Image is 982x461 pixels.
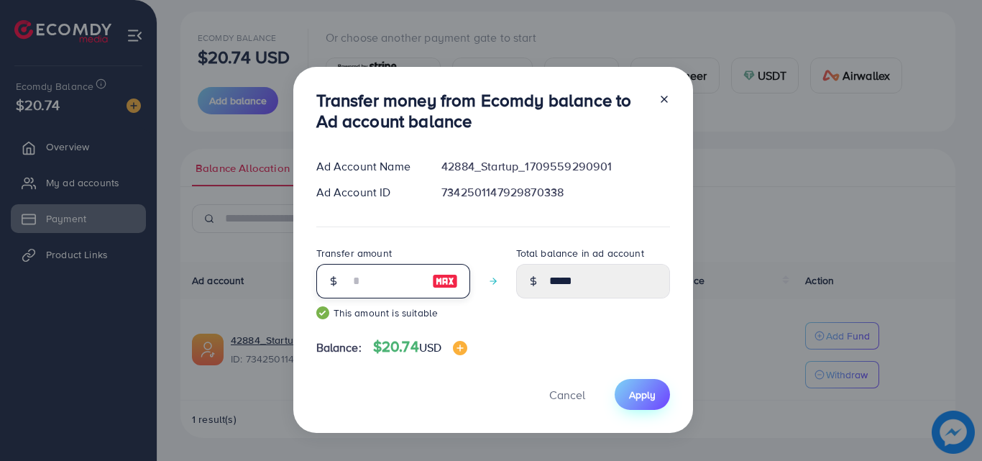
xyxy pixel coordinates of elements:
[316,246,392,260] label: Transfer amount
[316,306,329,319] img: guide
[453,341,467,355] img: image
[549,387,585,403] span: Cancel
[305,158,431,175] div: Ad Account Name
[316,339,362,356] span: Balance:
[430,184,681,201] div: 7342501147929870338
[615,379,670,410] button: Apply
[432,273,458,290] img: image
[305,184,431,201] div: Ad Account ID
[516,246,644,260] label: Total balance in ad account
[419,339,441,355] span: USD
[316,90,647,132] h3: Transfer money from Ecomdy balance to Ad account balance
[531,379,603,410] button: Cancel
[373,338,467,356] h4: $20.74
[316,306,470,320] small: This amount is suitable
[430,158,681,175] div: 42884_Startup_1709559290901
[629,388,656,402] span: Apply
